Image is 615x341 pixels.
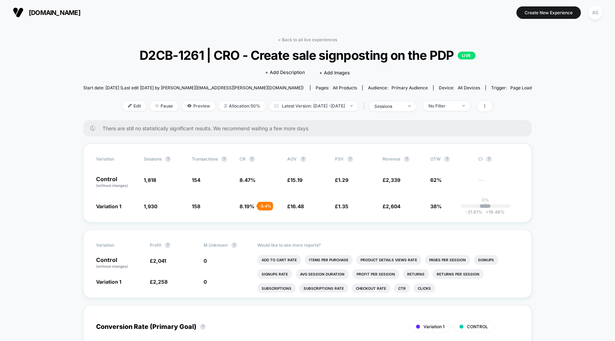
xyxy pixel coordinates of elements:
span: Edit [123,101,146,111]
span: AOV [287,156,297,162]
span: Variation [96,242,135,248]
span: Variation 1 [424,324,445,329]
span: £ [383,203,400,209]
img: calendar [274,104,278,107]
span: 1.35 [338,203,348,209]
img: Visually logo [13,7,23,18]
span: | [362,101,369,111]
span: CI [478,156,517,162]
span: Primary Audience [391,85,428,90]
img: end [408,105,411,107]
div: - 3.4 % [257,202,273,210]
span: Variation [96,156,135,162]
li: Avg Session Duration [296,269,349,279]
span: 2,041 [153,258,166,264]
button: ? [165,156,171,162]
button: [DOMAIN_NAME] [11,7,83,18]
span: £ [383,177,400,183]
span: 2,339 [386,177,400,183]
li: Signups Rate [257,269,292,279]
img: rebalance [224,104,227,108]
div: No Filter [429,103,457,109]
li: Checkout Rate [352,283,390,293]
li: Subscriptions [257,283,296,293]
img: edit [128,104,132,107]
li: Pages Per Session [425,255,470,265]
span: Variation 1 [96,203,121,209]
span: all devices [458,85,480,90]
span: 1,930 [144,203,157,209]
p: 0% [482,197,489,203]
span: Latest Version: [DATE] - [DATE] [269,101,358,111]
button: ? [404,156,410,162]
span: 38% [430,203,442,209]
p: Control [96,176,137,188]
span: Page Load [510,85,532,90]
span: 16.48 [290,203,304,209]
span: 15.19 [290,177,303,183]
div: Audience: [368,85,428,90]
button: ? [249,156,255,162]
span: -21.81 % [466,209,482,215]
span: £ [150,279,168,285]
img: end [350,105,353,106]
button: ? [231,242,237,248]
span: £ [287,203,304,209]
li: Subscriptions Rate [299,283,348,293]
span: There are still no statistically significant results. We recommend waiting a few more days [102,125,517,131]
li: Returns [403,269,429,279]
span: D2CB-1261 | CRO - Create sale signposting on the PDP [106,48,509,63]
span: all products [333,85,357,90]
span: [DOMAIN_NAME] [29,9,80,16]
span: £ [287,177,303,183]
li: Clicks [414,283,435,293]
span: 158 [192,203,200,209]
span: + Add Description [265,69,305,76]
span: M Unknown [204,242,228,248]
span: £ [335,203,348,209]
p: Control [96,257,143,269]
span: 1.29 [338,177,348,183]
button: ? [221,156,227,162]
span: Pause [150,101,178,111]
button: ? [347,156,353,162]
div: sessions [374,104,403,109]
button: ? [300,156,306,162]
li: Profit Per Session [352,269,399,279]
span: 0 [204,258,207,264]
a: < Back to all live experiences [278,37,337,42]
span: PSV [335,156,344,162]
div: AS [588,6,602,20]
span: Sessions [144,156,162,162]
span: 2,604 [386,203,400,209]
button: ? [486,156,492,162]
img: end [155,104,159,107]
span: Variation 1 [96,279,121,285]
li: Returns Per Session [432,269,484,279]
span: 154 [192,177,200,183]
span: Preview [182,101,215,111]
div: Pages: [316,85,357,90]
p: LIVE [458,52,475,59]
span: 62% [430,177,442,183]
span: £ [335,177,348,183]
span: 8.19 % [240,203,254,209]
li: Product Details Views Rate [356,255,421,265]
span: 2,258 [153,279,168,285]
span: Transactions [192,156,218,162]
button: ? [165,242,170,248]
span: Device: [433,85,485,90]
span: OTW [430,156,469,162]
span: £ [150,258,166,264]
button: ? [200,324,206,330]
span: 1,818 [144,177,156,183]
span: 0 [204,279,207,285]
span: 8.47 % [240,177,256,183]
li: Ctr [394,283,410,293]
button: Create New Experience [516,6,581,19]
span: Start date: [DATE] (Last edit [DATE] by [PERSON_NAME][EMAIL_ADDRESS][PERSON_NAME][DOMAIN_NAME]) [83,85,304,90]
div: Trigger: [491,85,532,90]
span: --- [478,178,519,188]
p: Would like to see more reports? [257,242,519,248]
span: CR [240,156,246,162]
